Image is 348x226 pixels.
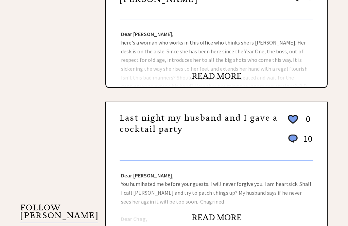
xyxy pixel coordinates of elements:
[106,19,327,87] div: here's a woman who works in this office who thinks she is [PERSON_NAME]. Her desk is on the aisle...
[121,31,174,37] strong: Dear [PERSON_NAME],
[287,133,299,144] img: message_round%201.png
[300,113,313,132] td: 0
[121,172,174,179] strong: Dear [PERSON_NAME],
[120,113,278,135] a: Last night my husband and I gave a cocktail party
[192,71,242,81] a: READ MORE
[20,204,98,223] p: FOLLOW [PERSON_NAME]
[192,212,242,223] a: READ MORE
[300,133,313,151] td: 10
[287,114,299,125] img: heart_outline%202.png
